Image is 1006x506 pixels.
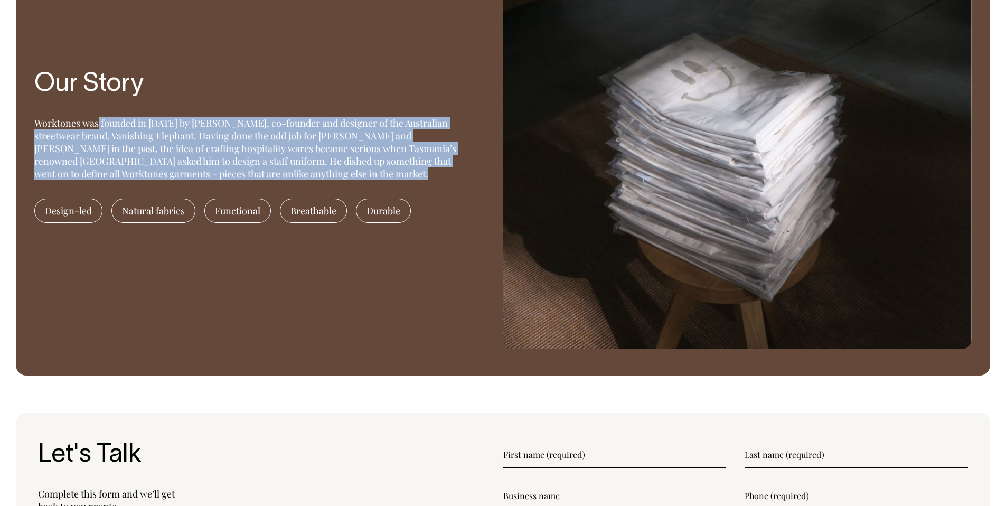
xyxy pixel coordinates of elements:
div: Worktones was founded in [DATE] by [PERSON_NAME], co-founder and designer of the Australian stree... [34,117,464,180]
span: Functional [204,199,271,223]
h3: Let's Talk [38,442,503,470]
span: Natural fabrics [111,199,195,223]
span: Design-led [34,199,102,223]
span: Breathable [280,199,347,223]
input: First name (required) [503,442,727,468]
span: Durable [356,199,411,223]
h3: Our Story [34,71,464,99]
input: Last name (required) [745,442,968,468]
